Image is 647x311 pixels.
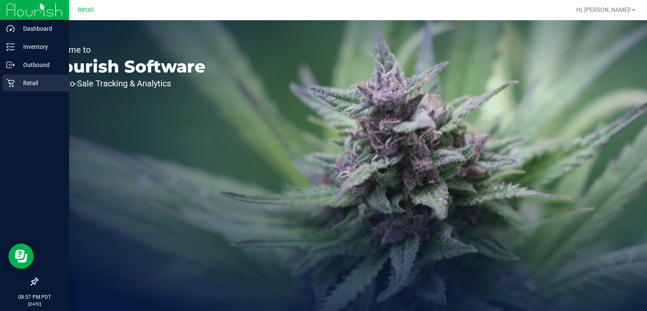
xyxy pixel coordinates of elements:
p: Seed-to-Sale Tracking & Analytics [45,79,206,88]
p: Welcome to [45,46,206,54]
p: [DATE] [4,301,65,307]
p: Flourish Software [45,58,206,75]
p: Outbound [15,60,65,70]
inline-svg: Retail [6,79,15,87]
inline-svg: Dashboard [6,24,15,33]
inline-svg: Outbound [6,61,15,69]
p: 08:57 PM PDT [4,293,65,301]
iframe: Resource center [8,244,34,269]
span: Hi, [PERSON_NAME]! [576,6,631,13]
p: Retail [15,78,65,88]
p: Dashboard [15,24,65,34]
p: Inventory [15,42,65,52]
inline-svg: Inventory [6,43,15,51]
span: Retail [78,6,94,13]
